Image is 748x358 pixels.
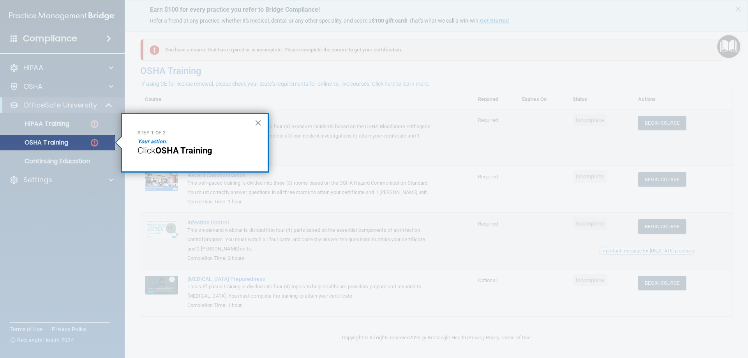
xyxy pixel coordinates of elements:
[155,146,212,155] strong: OSHA Training
[254,116,262,129] button: Close
[138,146,155,155] span: Click
[90,138,99,148] img: danger-circle.6113f641.png
[5,139,68,146] p: OSHA Training
[138,138,167,145] em: Your action:
[138,130,252,136] p: Step 1 of 2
